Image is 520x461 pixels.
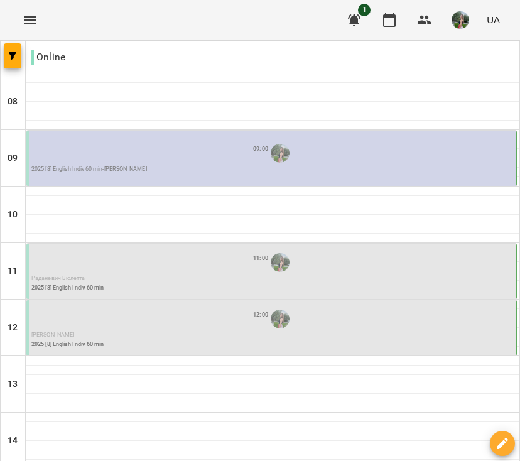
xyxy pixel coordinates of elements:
[8,151,18,165] h6: 09
[8,264,18,278] h6: 11
[8,321,18,335] h6: 12
[482,8,505,31] button: UA
[253,144,268,153] label: 09:00
[31,340,514,349] p: 2025 [8] English Indiv 60 min
[253,310,268,319] label: 12:00
[8,377,18,391] h6: 13
[31,50,65,65] p: Online
[271,253,290,272] img: Білокур Катерина (а)
[271,310,290,328] img: Білокур Катерина (а)
[358,4,371,16] span: 1
[15,5,45,35] button: Menu
[8,95,18,109] h6: 08
[8,434,18,448] h6: 14
[8,208,18,222] h6: 10
[487,13,500,26] span: UA
[31,275,85,281] span: Раданевич Віолетта
[271,144,290,163] img: Білокур Катерина (а)
[31,332,74,338] span: [PERSON_NAME]
[31,284,514,293] p: 2025 [8] English Indiv 60 min
[452,11,469,29] img: c0e52ca214e23f1dcb7d1c5ba6b1c1a3.jpeg
[253,254,268,263] label: 11:00
[31,165,514,174] p: 2025 [8] English Indiv 60 min - [PERSON_NAME]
